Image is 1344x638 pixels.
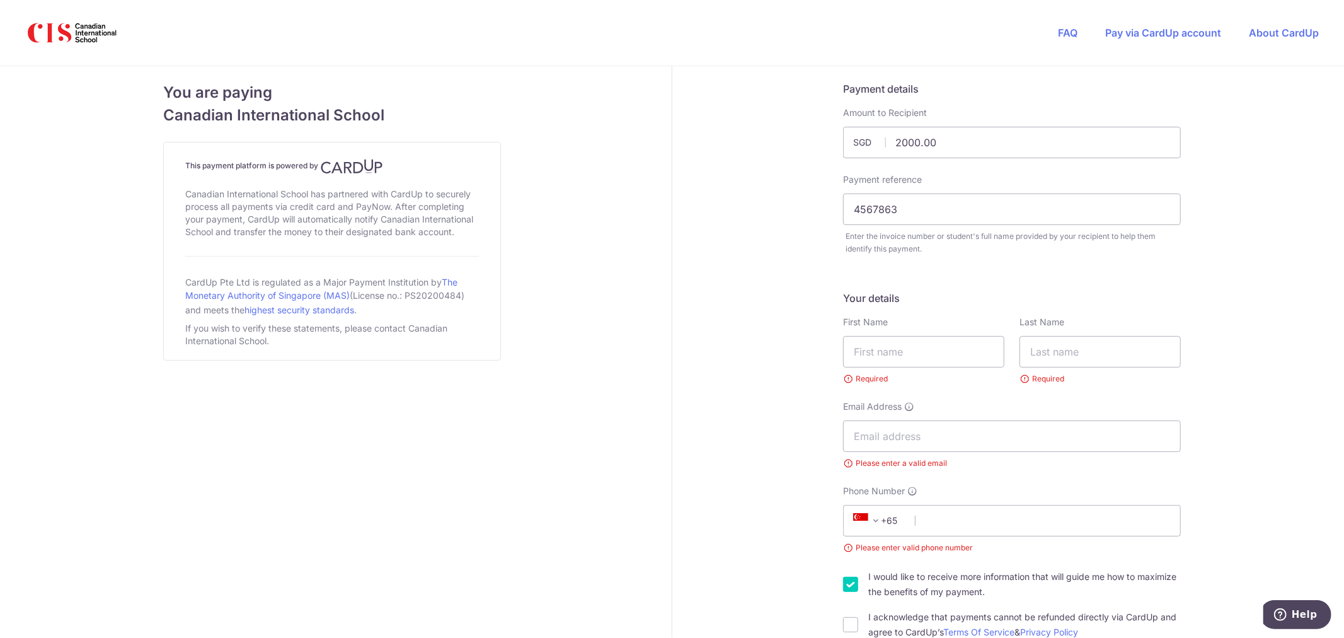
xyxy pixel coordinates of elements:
[1019,373,1181,385] small: Required
[163,81,501,104] span: You are paying
[1019,316,1064,328] label: Last Name
[843,400,902,413] span: Email Address
[843,373,1004,385] small: Required
[1020,627,1078,637] a: Privacy Policy
[843,420,1181,452] input: Email address
[1019,336,1181,368] input: Last name
[843,81,1181,96] h5: Payment details
[943,627,1014,637] a: Terms Of Service
[843,457,1181,470] small: Please enter a valid email
[185,185,479,241] div: Canadian International School has partnered with CardUp to securely process all payments via cred...
[843,542,1181,554] small: Please enter valid phone number
[1249,26,1319,39] a: About CardUp
[1105,26,1221,39] a: Pay via CardUp account
[853,513,883,528] span: +65
[846,230,1181,255] div: Enter the invoice number or student's full name provided by your recipient to help them identify ...
[843,173,922,186] label: Payment reference
[185,159,479,174] h4: This payment platform is powered by
[853,136,886,149] span: SGD
[185,272,479,320] div: CardUp Pte Ltd is regulated as a Major Payment Institution by (License no.: PS20200484) and meets...
[843,485,905,497] span: Phone Number
[843,316,888,328] label: First Name
[1263,600,1331,632] iframe: Opens a widget where you can find more information
[843,107,927,119] label: Amount to Recipient
[843,336,1004,368] input: First name
[1058,26,1077,39] a: FAQ
[868,569,1181,600] label: I would like to receive more information that will guide me how to maximize the benefits of my pa...
[849,513,906,528] span: +65
[321,159,382,174] img: CardUp
[843,291,1181,306] h5: Your details
[185,320,479,350] div: If you wish to verify these statements, please contact Canadian International School.
[163,104,501,127] span: Canadian International School
[843,127,1181,158] input: Payment amount
[244,304,354,315] a: highest security standards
